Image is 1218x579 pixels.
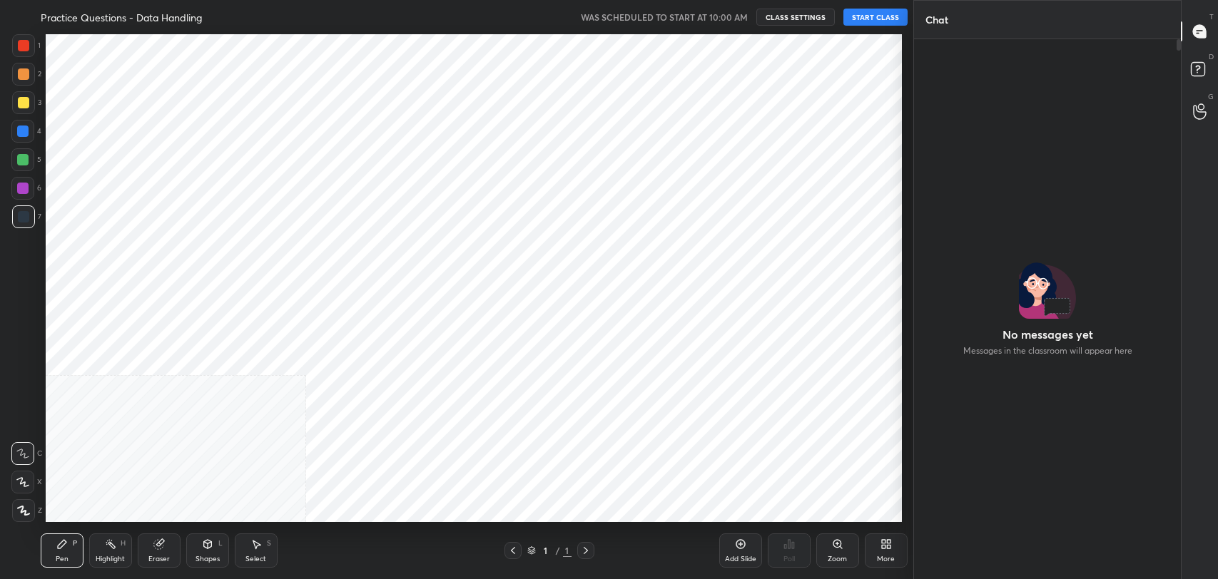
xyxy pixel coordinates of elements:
div: C [11,442,42,465]
div: 6 [11,177,41,200]
div: 5 [11,148,41,171]
p: T [1209,11,1214,22]
div: Add Slide [725,555,756,563]
div: L [218,540,223,547]
div: S [267,540,271,547]
div: 4 [11,120,41,143]
p: D [1209,51,1214,62]
button: START CLASS [843,9,908,26]
div: Z [12,499,42,522]
div: 1 [563,544,572,557]
div: Eraser [148,555,170,563]
div: More [877,555,895,563]
div: Select [245,555,266,563]
h4: Practice Questions - Data Handling [41,11,202,24]
div: Highlight [96,555,125,563]
div: / [556,546,560,555]
p: G [1208,91,1214,102]
button: CLASS SETTINGS [756,9,835,26]
div: 2 [12,63,41,86]
h5: WAS SCHEDULED TO START AT 10:00 AM [581,11,748,24]
div: 1 [539,546,553,555]
div: P [73,540,77,547]
div: Pen [56,555,68,563]
div: 7 [12,205,41,228]
p: Chat [914,1,960,39]
div: X [11,471,42,493]
div: H [121,540,126,547]
div: Shapes [196,555,220,563]
div: Zoom [828,555,847,563]
div: 1 [12,34,41,57]
div: 3 [12,91,41,114]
